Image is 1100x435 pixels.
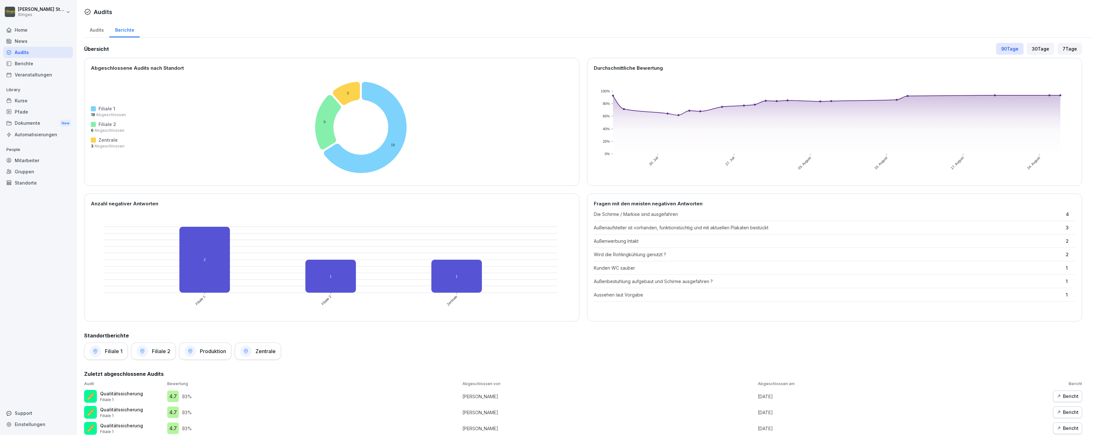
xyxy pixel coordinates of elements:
p: [PERSON_NAME] [462,425,754,432]
a: Einstellungen [3,419,73,430]
p: Außenwerbung Intakt [594,238,1063,244]
p: Anzahl negativer Antworten [91,200,573,208]
p: 1 [1066,278,1075,285]
p: [DATE] [758,409,1050,416]
p: Abgeschlossen von [462,381,754,387]
text: Filiale 1 [195,294,206,305]
p: Bewertung [167,381,459,387]
p: 3 [1066,224,1075,231]
button: Bericht [1053,391,1082,402]
h1: Zentrale [255,348,276,354]
p: [DATE] [758,425,1050,432]
p: Library [3,85,73,95]
p: Qualitätssicherung [100,406,143,413]
p: [PERSON_NAME] [462,409,754,416]
text: 24. August [1026,155,1041,170]
a: Veranstaltungen [3,69,73,80]
a: Berichte [109,21,140,37]
a: Mitarbeiter [3,155,73,166]
text: 60% [602,114,609,118]
p: 6 [91,128,126,133]
p: Qualitätssicherung [100,390,143,397]
button: Bericht [1053,423,1082,434]
p: Bericht [1053,381,1082,387]
a: Filiale 1 [84,343,128,360]
p: Filiale 2 [98,121,116,128]
div: Bericht [1057,393,1079,400]
p: 93 % [182,425,192,432]
text: 27. Juli [725,155,735,166]
div: Bericht [1057,425,1079,432]
p: Die Schirme / Markise sind ausgefahren [594,211,1063,217]
text: 100% [601,89,609,93]
p: 1 [1066,291,1075,298]
h1: Filiale 2 [152,348,170,354]
a: Standorte [3,177,73,188]
p: 🥖 [87,391,95,401]
p: Abgeschlossen am [758,381,1050,387]
button: Bericht [1053,407,1082,418]
a: News [3,36,73,47]
text: Filiale 2 [321,294,332,305]
p: Fragen mit den meisten negativen Antworten [594,200,1076,208]
text: Zentrale [446,294,458,306]
div: 4.7 [167,423,179,434]
p: Filiale 1 [100,397,143,403]
a: Audits [84,21,109,37]
p: 3 [91,143,126,149]
p: [PERSON_NAME] Stinges [18,7,65,12]
a: Kurse [3,95,73,106]
text: 17. August [950,155,964,170]
text: 10. August [873,155,888,170]
div: Audits [3,47,73,58]
p: Stinges [18,12,65,17]
h1: Filiale 1 [105,348,122,354]
a: Gruppen [3,166,73,177]
p: Aussehen laut Vorgabe [594,291,1063,298]
p: Filiale 1 [100,429,143,435]
text: 20% [602,139,609,143]
p: Filiale 1 [98,105,115,112]
div: Dokumente [3,117,73,129]
p: 🥖 [87,423,95,433]
p: Filiale 1 [100,413,143,419]
p: Zentrale [98,137,118,143]
h2: Zuletzt abgeschlossene Audits [84,370,1082,378]
p: Qualitätssicherung [100,422,143,429]
a: Berichte [3,58,73,69]
div: 4.7 [167,407,179,418]
p: Außenaufsteller ist vorhanden, funktionstüchtig und mit aktuellen Plakaten bestückt [594,224,1063,231]
p: Audit [84,381,164,387]
a: Produktion [179,343,232,360]
p: Außenbestuhlung aufgebaut und Schirme ausgefahren ? [594,278,1063,285]
h2: Standortberichte [84,332,1082,339]
a: DokumenteNew [3,117,73,129]
span: Abgeschlossen [95,112,126,117]
div: 90 Tage [996,43,1024,55]
h2: Übersicht [84,45,109,53]
text: 80% [602,102,609,106]
a: Pfade [3,106,73,117]
a: Home [3,24,73,36]
a: Filiale 2 [131,343,176,360]
div: 30 Tage [1027,43,1054,55]
p: Durchschnittliche Bewertung [594,65,1076,72]
a: Zentrale [235,343,281,360]
p: 🥖 [87,407,95,417]
p: 1 [1066,265,1075,271]
p: Wird die Rohlingkühlung genutzt ? [594,251,1063,258]
a: Automatisierungen [3,129,73,140]
h1: Produktion [200,348,226,354]
p: 4 [1066,211,1075,217]
text: 03. August [797,155,812,170]
p: 93 % [182,409,192,416]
